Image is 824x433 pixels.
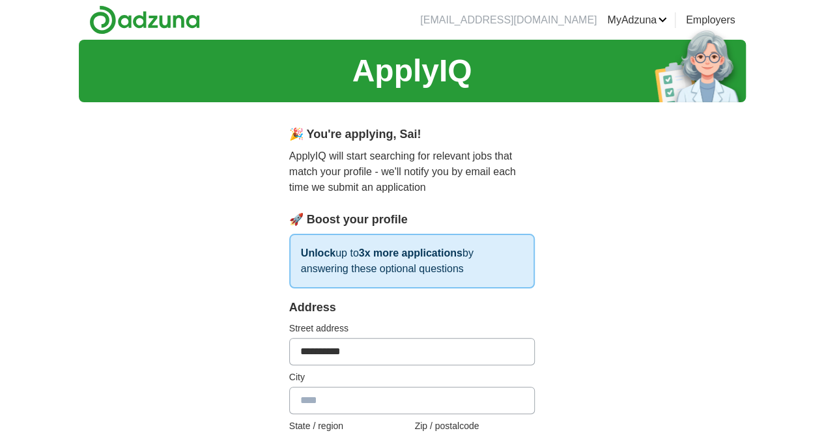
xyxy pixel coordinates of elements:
label: Zip / postalcode [415,419,535,433]
label: Street address [289,322,535,335]
p: up to by answering these optional questions [289,234,535,288]
li: [EMAIL_ADDRESS][DOMAIN_NAME] [420,12,597,28]
label: City [289,370,535,384]
div: 🚀 Boost your profile [289,211,535,229]
strong: Unlock [301,247,335,258]
strong: 3x more applications [359,247,462,258]
img: Adzuna logo [89,5,200,35]
div: Address [289,299,535,316]
div: 🎉 You're applying , Sai ! [289,126,535,143]
a: Employers [686,12,735,28]
h1: ApplyIQ [352,48,472,94]
a: MyAdzuna [607,12,667,28]
label: State / region [289,419,410,433]
p: ApplyIQ will start searching for relevant jobs that match your profile - we'll notify you by emai... [289,148,535,195]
